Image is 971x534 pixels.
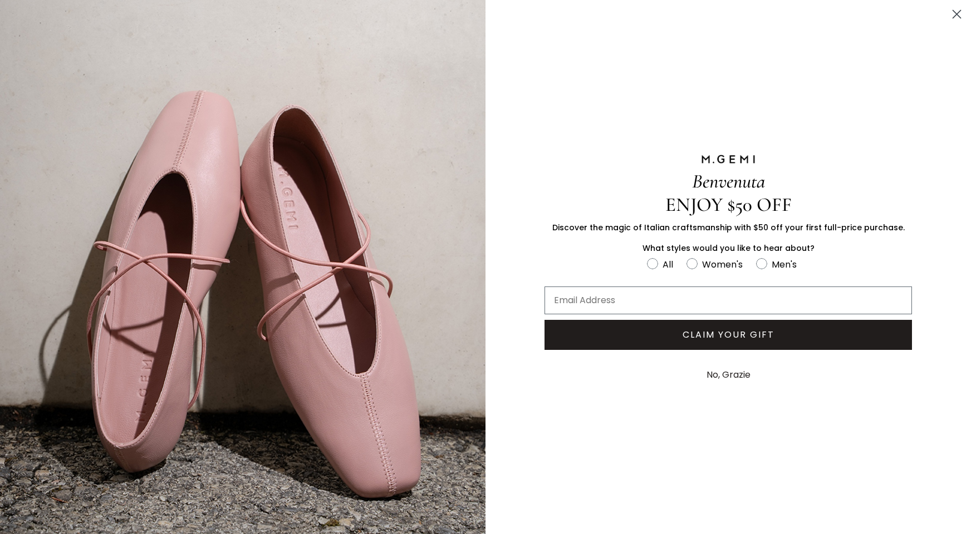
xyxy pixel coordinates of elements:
[545,286,912,314] input: Email Address
[643,243,815,254] span: What styles would you like to hear about?
[692,170,765,193] span: Benvenuta
[772,258,797,271] div: Men's
[700,154,756,164] img: M.GEMI
[702,258,743,271] div: Women's
[552,222,905,233] span: Discover the magic of Italian craftsmanship with $50 off your first full-price purchase.
[701,361,756,389] button: No, Grazie
[663,258,673,271] div: All
[665,193,792,216] span: ENJOY $50 OFF
[545,320,912,350] button: CLAIM YOUR GIFT
[947,4,967,24] button: Close dialog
